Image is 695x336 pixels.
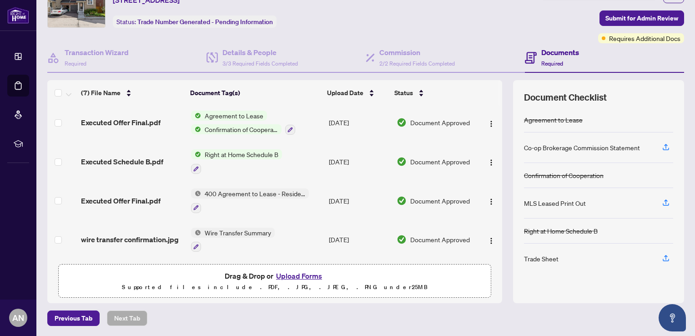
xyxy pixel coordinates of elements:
span: 400 Agreement to Lease - Residential [201,188,309,199]
img: Document Status [397,234,407,244]
span: Upload Date [327,88,363,98]
img: Status Icon [191,228,201,238]
td: [DATE] [325,220,393,260]
th: Document Tag(s) [186,80,323,106]
td: [DATE] [325,103,393,143]
span: Executed Offer Final.pdf [81,195,161,206]
img: Document Status [397,196,407,206]
span: Executed Offer Final.pdf [81,117,161,128]
span: Document Approved [410,234,470,244]
button: Open asap [659,304,686,331]
button: Status Icon400 Agreement to Lease - Residential [191,188,309,213]
h4: Details & People [222,47,298,58]
span: Trade Number Generated - Pending Information [137,18,273,26]
button: Logo [484,193,499,208]
div: Trade Sheet [524,254,559,264]
img: Status Icon [191,149,201,159]
span: Drag & Drop or [225,270,325,282]
span: Document Approved [410,196,470,206]
div: Co-op Brokerage Commission Statement [524,143,640,153]
span: Status [394,88,413,98]
img: Logo [488,198,495,205]
button: Logo [484,115,499,130]
span: 3/3 Required Fields Completed [222,60,298,67]
img: Document Status [397,117,407,127]
p: Supported files include .PDF, .JPG, .JPEG, .PNG under 25 MB [64,282,485,293]
span: Required [541,60,563,67]
img: Status Icon [191,188,201,199]
button: Status IconRight at Home Schedule B [191,149,282,174]
img: Document Status [397,157,407,167]
span: Agreement to Lease [201,111,267,121]
button: Next Tab [107,311,147,326]
div: Confirmation of Cooperation [524,170,604,180]
button: Logo [484,154,499,169]
span: Submit for Admin Review [605,11,678,25]
td: [DATE] [325,181,393,220]
div: Right at Home Schedule B [524,226,598,236]
button: Previous Tab [47,311,100,326]
button: Status IconWire Transfer Summary [191,228,275,252]
button: Upload Forms [273,270,325,282]
span: Document Approved [410,157,470,167]
span: Wire Transfer Summary [201,228,275,238]
div: Agreement to Lease [524,115,583,125]
span: AN [12,311,24,324]
span: Document Approved [410,117,470,127]
img: Status Icon [191,111,201,121]
span: (7) File Name [81,88,121,98]
th: Status [391,80,475,106]
span: 2/2 Required Fields Completed [379,60,455,67]
span: wire transfer confirmation.jpg [81,234,179,245]
button: Status IconAgreement to LeaseStatus IconConfirmation of Cooperation [191,111,295,135]
h4: Documents [541,47,579,58]
span: Right at Home Schedule B [201,149,282,159]
button: Logo [484,232,499,247]
span: Executed Schedule B.pdf [81,156,163,167]
img: Status Icon [191,124,201,134]
span: Confirmation of Cooperation [201,124,282,134]
span: Drag & Drop orUpload FormsSupported files include .PDF, .JPG, .JPEG, .PNG under25MB [59,265,491,298]
img: Logo [488,237,495,244]
img: logo [7,7,29,24]
span: Requires Additional Docs [609,33,680,43]
div: MLS Leased Print Out [524,198,586,208]
h4: Commission [379,47,455,58]
span: Previous Tab [55,311,92,326]
h4: Transaction Wizard [65,47,129,58]
span: Document Checklist [524,91,607,104]
td: [DATE] [325,142,393,181]
th: Upload Date [323,80,391,106]
img: Logo [488,120,495,127]
span: Required [65,60,86,67]
img: Logo [488,159,495,166]
button: Submit for Admin Review [599,10,684,26]
div: Status: [113,15,277,28]
th: (7) File Name [77,80,186,106]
